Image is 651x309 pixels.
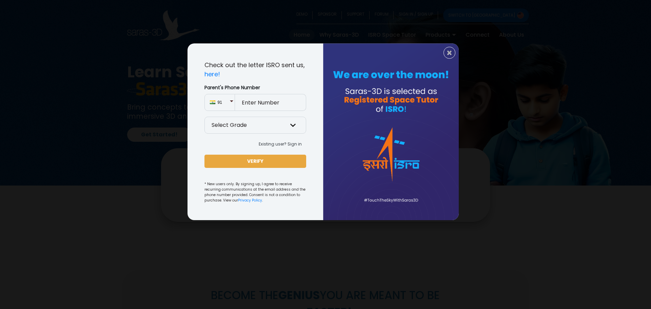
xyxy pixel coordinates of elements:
p: Check out the letter ISRO sent us, [204,60,306,79]
button: Existing user? Sign in [254,139,306,149]
small: * New users only. By signing up, I agree to receive recurring communications at the email address... [204,181,306,203]
input: Enter Number [235,94,306,111]
a: here! [204,70,220,78]
button: VERIFY [204,155,306,168]
button: Close [443,47,455,59]
a: Privacy Policy [238,198,262,203]
span: × [447,49,452,57]
span: 91 [218,99,230,105]
label: Parent's Phone Number [204,84,306,91]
